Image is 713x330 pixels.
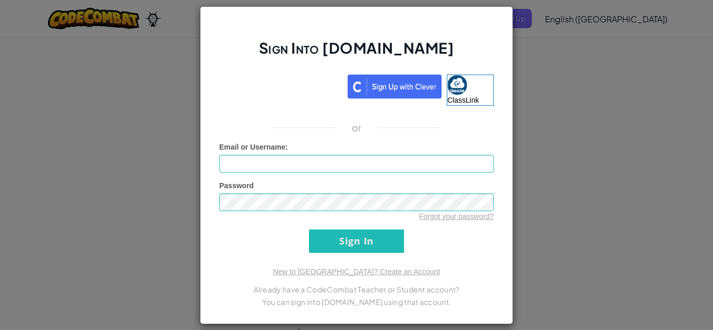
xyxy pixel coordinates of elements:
[219,143,286,151] span: Email or Username
[214,74,348,96] iframe: Sign in with Google Button
[219,296,494,308] p: You can sign into [DOMAIN_NAME] using that account.
[219,142,288,152] label: :
[447,75,467,95] img: classlink-logo-small.png
[352,121,362,134] p: or
[219,38,494,68] h2: Sign Into [DOMAIN_NAME]
[219,283,494,296] p: Already have a CodeCombat Teacher or Student account?
[419,212,494,221] a: Forgot your password?
[309,229,404,253] input: Sign In
[447,96,479,104] span: ClassLink
[219,181,254,190] span: Password
[273,267,440,276] a: New to [GEOGRAPHIC_DATA]? Create an Account
[348,75,442,99] img: clever_sso_button@2x.png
